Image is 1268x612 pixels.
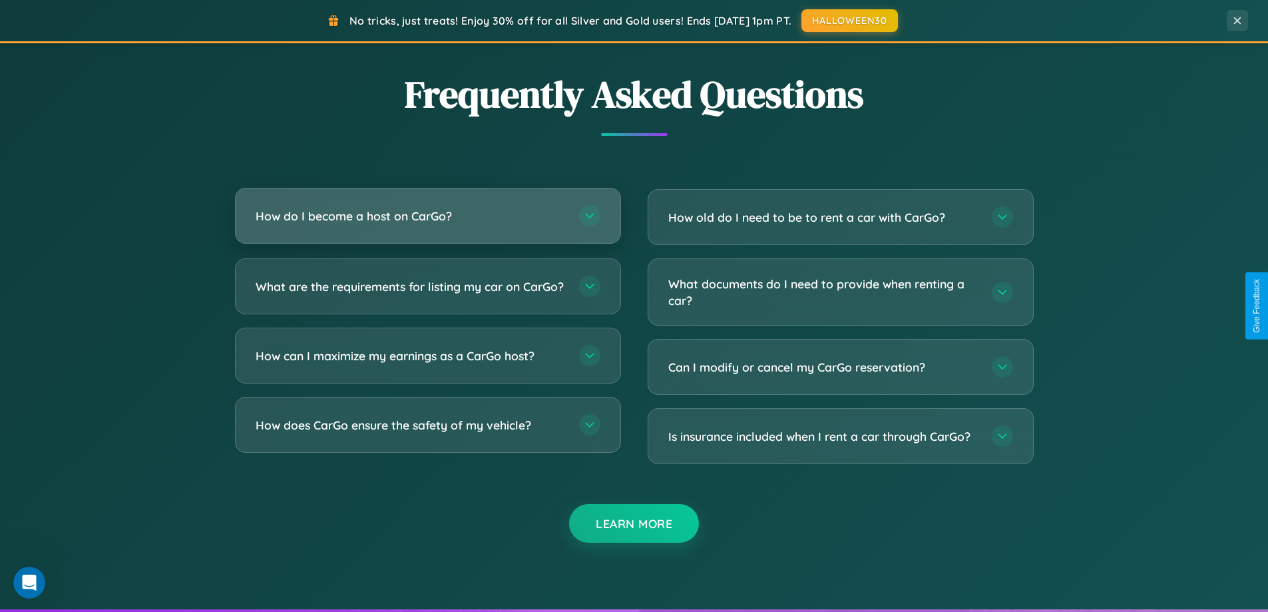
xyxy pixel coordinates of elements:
h3: How old do I need to be to rent a car with CarGo? [668,209,978,226]
button: HALLOWEEN30 [801,9,898,32]
iframe: Intercom live chat [13,567,45,599]
h3: How does CarGo ensure the safety of my vehicle? [256,417,566,434]
h3: What documents do I need to provide when renting a car? [668,276,978,308]
h3: What are the requirements for listing my car on CarGo? [256,278,566,295]
h3: How do I become a host on CarGo? [256,208,566,224]
button: Learn More [569,504,699,543]
div: Give Feedback [1252,279,1261,333]
h2: Frequently Asked Questions [235,69,1034,120]
h3: How can I maximize my earnings as a CarGo host? [256,348,566,364]
h3: Can I modify or cancel my CarGo reservation? [668,359,978,376]
h3: Is insurance included when I rent a car through CarGo? [668,428,978,445]
span: No tricks, just treats! Enjoy 30% off for all Silver and Gold users! Ends [DATE] 1pm PT. [349,14,791,27]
